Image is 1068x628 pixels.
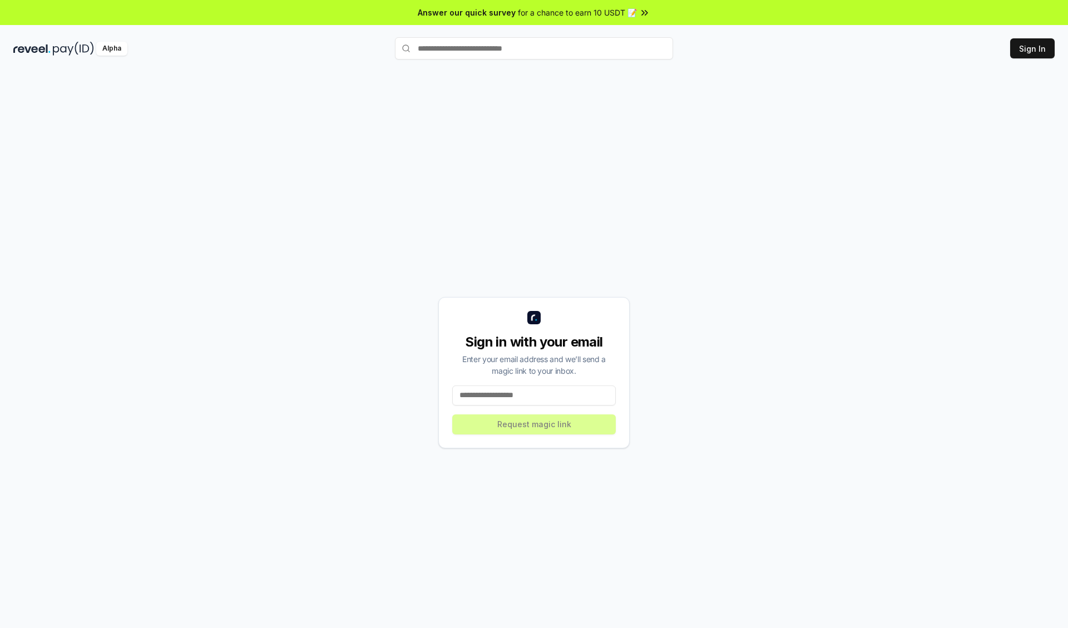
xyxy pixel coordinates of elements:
div: Sign in with your email [452,333,616,351]
span: Answer our quick survey [418,7,516,18]
div: Enter your email address and we’ll send a magic link to your inbox. [452,353,616,377]
span: for a chance to earn 10 USDT 📝 [518,7,637,18]
img: reveel_dark [13,42,51,56]
div: Alpha [96,42,127,56]
button: Sign In [1010,38,1055,58]
img: logo_small [527,311,541,324]
img: pay_id [53,42,94,56]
